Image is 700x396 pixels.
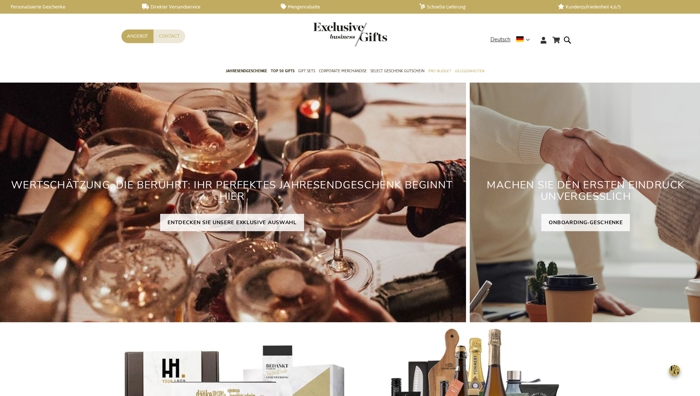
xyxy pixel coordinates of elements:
span: Select Geschenk Gutschein [370,67,424,75]
span: Jahresendgeschenke [226,67,267,75]
span: Gelegenheiten [455,67,484,75]
a: Personalisierte Geschenke [4,4,130,10]
a: Mengenrabatte [281,4,407,10]
span: TOP 50 Gifts [271,67,294,75]
span: Pro Budget [428,67,451,75]
span: Corporate Merchandise [319,67,367,75]
img: Exclusive Business gifts logo [313,22,387,46]
a: Schnelle Lieferung [419,4,546,10]
span: Deutsch [490,35,511,44]
div: Deutsch [490,35,535,44]
a: ENTDECKEN SIE UNSERE EXKLUSIVE AUSWAHL [160,214,304,231]
a: Angebot [121,29,154,43]
a: Contact [154,29,185,43]
a: Direkter Versandservice [142,4,269,10]
a: ONBOARDING-GESCHENKE [541,214,630,231]
a: store logo [313,22,350,46]
span: Gift Sets [298,67,315,75]
a: Kundenzufriedenheit 4,6/5 [558,4,685,10]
